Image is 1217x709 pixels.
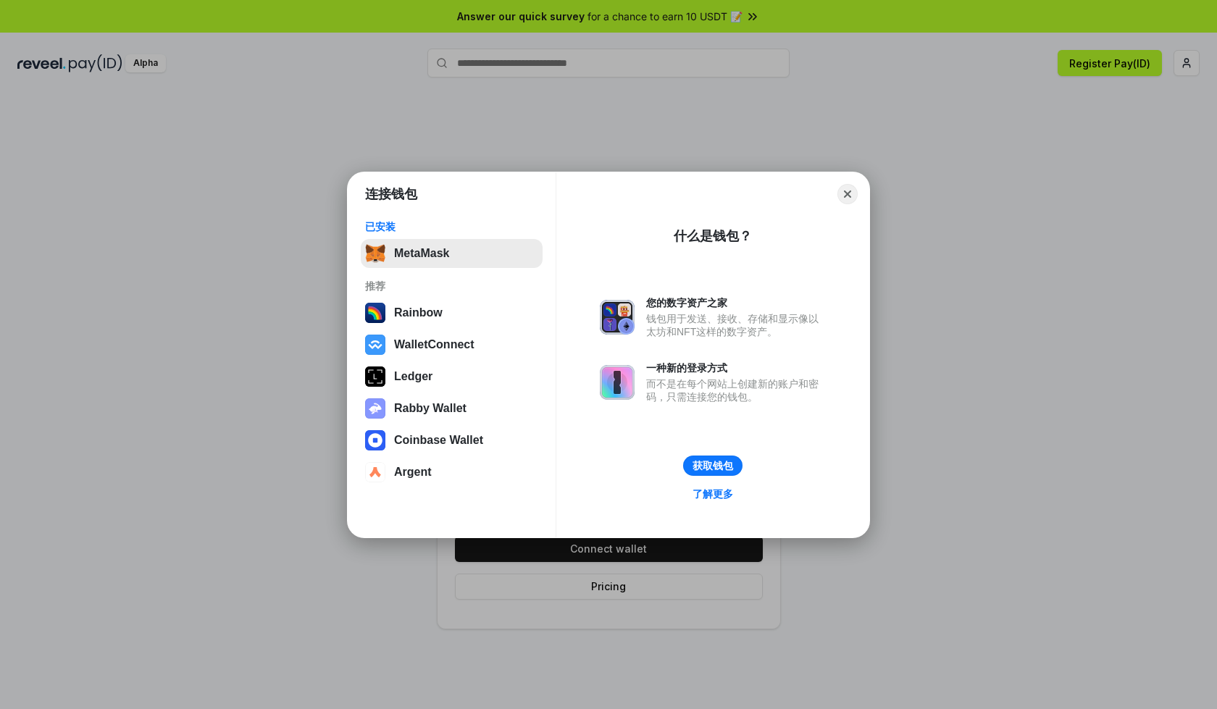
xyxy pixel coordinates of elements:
[394,370,432,383] div: Ledger
[674,227,752,245] div: 什么是钱包？
[365,366,385,387] img: svg+xml,%3Csvg%20xmlns%3D%22http%3A%2F%2Fwww.w3.org%2F2000%2Fsvg%22%20width%3D%2228%22%20height%3...
[365,243,385,264] img: svg+xml,%3Csvg%20fill%3D%22none%22%20height%3D%2233%22%20viewBox%3D%220%200%2035%2033%22%20width%...
[365,335,385,355] img: svg+xml,%3Csvg%20width%3D%2228%22%20height%3D%2228%22%20viewBox%3D%220%200%2028%2028%22%20fill%3D...
[394,306,443,319] div: Rainbow
[394,402,467,415] div: Rabby Wallet
[684,484,742,503] a: 了解更多
[361,239,543,268] button: MetaMask
[361,330,543,359] button: WalletConnect
[361,426,543,455] button: Coinbase Wallet
[361,394,543,423] button: Rabby Wallet
[361,298,543,327] button: Rainbow
[646,296,826,309] div: 您的数字资产之家
[646,361,826,374] div: 一种新的登录方式
[394,466,432,479] div: Argent
[600,300,635,335] img: svg+xml,%3Csvg%20xmlns%3D%22http%3A%2F%2Fwww.w3.org%2F2000%2Fsvg%22%20fill%3D%22none%22%20viewBox...
[365,398,385,419] img: svg+xml,%3Csvg%20xmlns%3D%22http%3A%2F%2Fwww.w3.org%2F2000%2Fsvg%22%20fill%3D%22none%22%20viewBox...
[693,459,733,472] div: 获取钱包
[646,377,826,403] div: 而不是在每个网站上创建新的账户和密码，只需连接您的钱包。
[394,434,483,447] div: Coinbase Wallet
[365,303,385,323] img: svg+xml,%3Csvg%20width%3D%22120%22%20height%3D%22120%22%20viewBox%3D%220%200%20120%20120%22%20fil...
[361,362,543,391] button: Ledger
[365,280,538,293] div: 推荐
[365,430,385,450] img: svg+xml,%3Csvg%20width%3D%2228%22%20height%3D%2228%22%20viewBox%3D%220%200%2028%2028%22%20fill%3D...
[361,458,543,487] button: Argent
[600,365,635,400] img: svg+xml,%3Csvg%20xmlns%3D%22http%3A%2F%2Fwww.w3.org%2F2000%2Fsvg%22%20fill%3D%22none%22%20viewBox...
[394,338,474,351] div: WalletConnect
[394,247,449,260] div: MetaMask
[646,312,826,338] div: 钱包用于发送、接收、存储和显示像以太坊和NFT这样的数字资产。
[683,456,743,476] button: 获取钱包
[693,487,733,500] div: 了解更多
[365,220,538,233] div: 已安装
[365,185,417,203] h1: 连接钱包
[365,462,385,482] img: svg+xml,%3Csvg%20width%3D%2228%22%20height%3D%2228%22%20viewBox%3D%220%200%2028%2028%22%20fill%3D...
[837,184,858,204] button: Close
